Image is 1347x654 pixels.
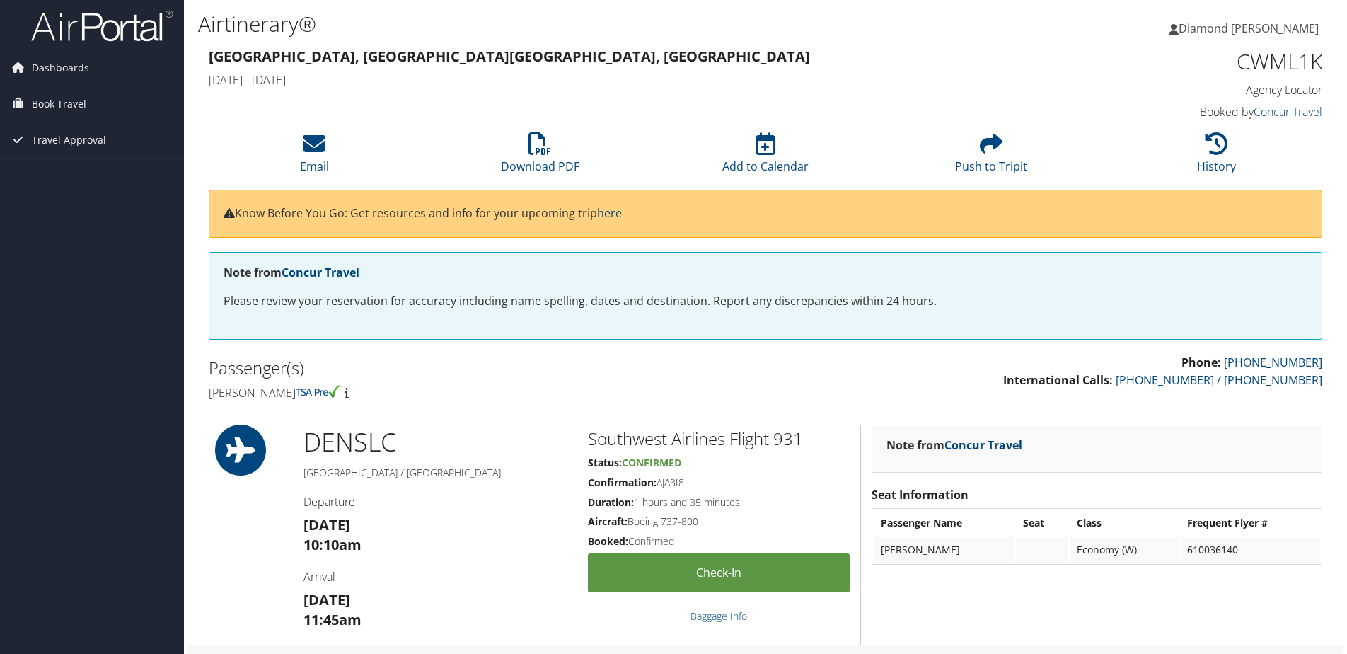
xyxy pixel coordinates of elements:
[588,476,657,489] strong: Confirmation:
[588,495,850,510] h5: 1 hours and 35 minutes
[588,515,850,529] h5: Boeing 737-800
[303,466,566,480] h5: [GEOGRAPHIC_DATA] / [GEOGRAPHIC_DATA]
[198,9,954,39] h1: Airtinerary®
[588,456,622,469] strong: Status:
[1116,372,1322,388] a: [PHONE_NUMBER] / [PHONE_NUMBER]
[303,590,350,609] strong: [DATE]
[224,265,359,280] strong: Note from
[1023,544,1061,556] div: --
[588,534,850,549] h5: Confirmed
[1060,104,1322,120] h4: Booked by
[32,122,106,158] span: Travel Approval
[597,205,622,221] a: here
[1181,355,1221,370] strong: Phone:
[722,140,809,174] a: Add to Calendar
[588,495,634,509] strong: Duration:
[1070,510,1179,536] th: Class
[224,205,1307,223] p: Know Before You Go: Get resources and info for your upcoming trip
[303,610,362,629] strong: 11:45am
[588,515,628,528] strong: Aircraft:
[1070,537,1179,563] td: Economy (W)
[501,140,579,174] a: Download PDF
[1180,510,1320,536] th: Frequent Flyer #
[690,609,747,623] a: Baggage Info
[32,50,89,86] span: Dashboards
[296,385,342,398] img: tsa-precheck.png
[1060,82,1322,98] h4: Agency Locator
[282,265,359,280] a: Concur Travel
[209,385,755,401] h4: [PERSON_NAME]
[1180,537,1320,563] td: 610036140
[303,569,566,585] h4: Arrival
[1169,7,1333,50] a: Diamond [PERSON_NAME]
[588,427,850,451] h2: Southwest Airlines Flight 931
[209,47,810,66] strong: [GEOGRAPHIC_DATA], [GEOGRAPHIC_DATA] [GEOGRAPHIC_DATA], [GEOGRAPHIC_DATA]
[1197,140,1236,174] a: History
[303,535,362,554] strong: 10:10am
[303,494,566,510] h4: Departure
[874,537,1014,563] td: [PERSON_NAME]
[1016,510,1068,536] th: Seat
[209,72,1039,88] h4: [DATE] - [DATE]
[1003,372,1113,388] strong: International Calls:
[303,425,566,460] h1: DEN SLC
[944,437,1022,453] a: Concur Travel
[1254,104,1322,120] a: Concur Travel
[588,553,850,592] a: Check-in
[886,437,1022,453] strong: Note from
[588,534,628,548] strong: Booked:
[32,86,86,122] span: Book Travel
[622,456,681,469] span: Confirmed
[588,476,850,490] h5: AJA3I8
[1060,47,1322,76] h1: CWML1K
[1179,21,1319,36] span: Diamond [PERSON_NAME]
[874,510,1014,536] th: Passenger Name
[955,140,1027,174] a: Push to Tripit
[872,487,969,503] strong: Seat Information
[303,515,350,534] strong: [DATE]
[300,140,329,174] a: Email
[209,356,755,380] h2: Passenger(s)
[31,9,173,42] img: airportal-logo.png
[224,292,1307,311] p: Please review your reservation for accuracy including name spelling, dates and destination. Repor...
[1224,355,1322,370] a: [PHONE_NUMBER]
